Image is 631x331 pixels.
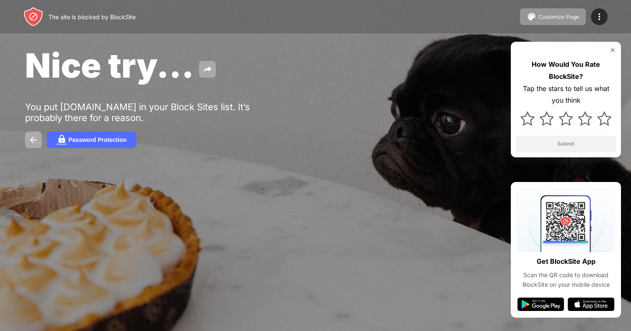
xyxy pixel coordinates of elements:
[578,111,592,126] img: star.svg
[202,64,212,74] img: share.svg
[597,111,611,126] img: star.svg
[594,12,604,22] img: menu-icon.svg
[537,255,596,268] div: Get BlockSite App
[568,298,614,311] img: app-store.svg
[609,47,616,53] img: rate-us-close.svg
[48,13,136,20] div: The site is blocked by BlockSite
[520,8,586,25] button: Customize Page
[538,14,579,20] div: Customize Page
[47,131,136,148] button: Password Protection
[517,189,614,252] img: qrcode.svg
[23,7,43,27] img: header-logo.svg
[517,298,564,311] img: google-play.svg
[517,270,614,289] div: Scan the QR code to download BlockSite on your mobile device
[25,101,283,123] div: You put [DOMAIN_NAME] in your Block Sites list. It’s probably there for a reason.
[527,12,537,22] img: pallet.svg
[516,136,616,152] button: Submit
[540,111,554,126] img: star.svg
[25,45,194,86] span: Nice try...
[28,135,38,145] img: back.svg
[516,58,616,83] div: How Would You Rate BlockSite?
[559,111,573,126] img: star.svg
[520,111,535,126] img: star.svg
[57,135,67,145] img: password.svg
[68,136,126,143] div: Password Protection
[516,83,616,107] div: Tap the stars to tell us what you think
